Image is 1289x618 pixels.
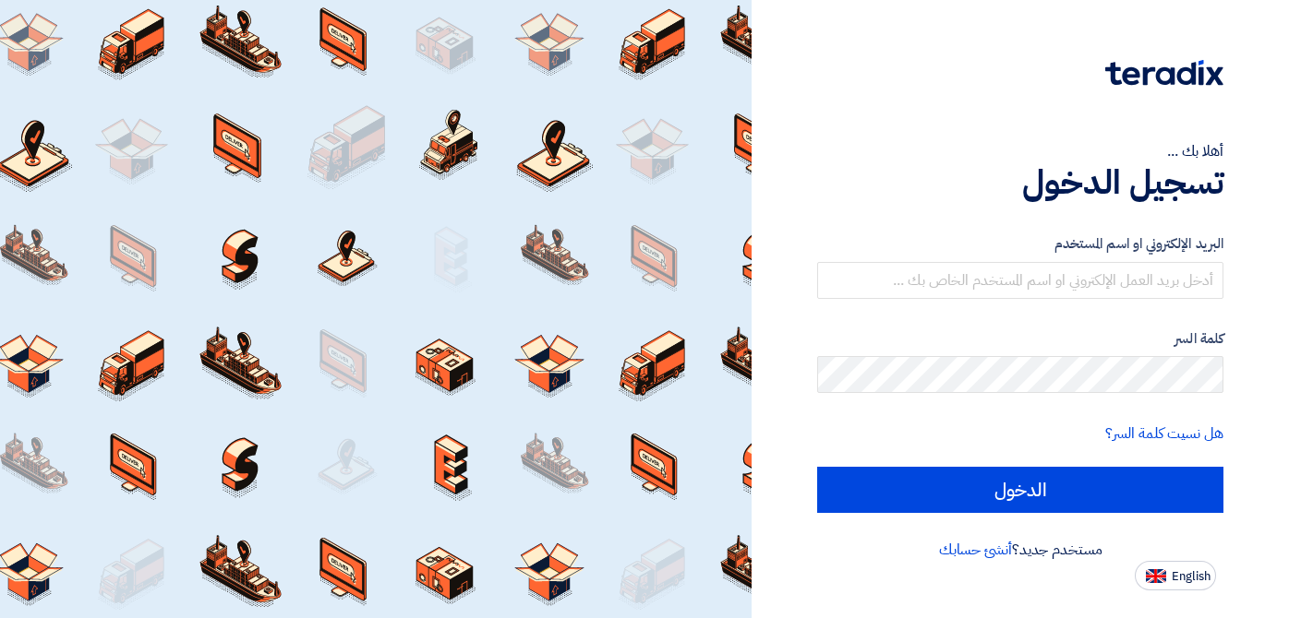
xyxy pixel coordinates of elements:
span: English [1172,570,1211,583]
label: البريد الإلكتروني او اسم المستخدم [817,233,1223,255]
input: الدخول [817,467,1223,513]
img: Teradix logo [1105,60,1223,86]
div: مستخدم جديد؟ [817,539,1223,561]
label: كلمة السر [817,328,1223,350]
input: أدخل بريد العمل الإلكتروني او اسم المستخدم الخاص بك ... [817,262,1223,299]
a: هل نسيت كلمة السر؟ [1105,422,1223,445]
a: أنشئ حسابك [939,539,1012,561]
h1: تسجيل الدخول [817,162,1223,203]
button: English [1135,561,1216,590]
img: en-US.png [1146,569,1166,583]
div: أهلا بك ... [817,140,1223,162]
